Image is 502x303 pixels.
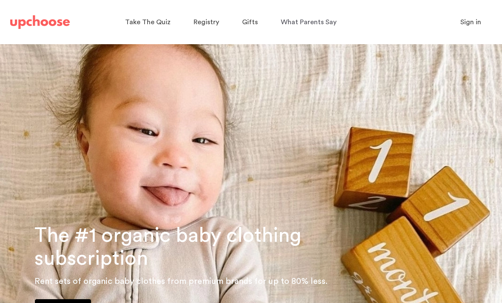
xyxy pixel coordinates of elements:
[242,19,258,25] span: Gifts
[242,14,260,31] a: Gifts
[34,225,301,269] span: The #1 organic baby clothing subscription
[194,14,222,31] a: Registry
[281,14,339,31] a: What Parents Say
[281,19,337,25] span: What Parents Say
[194,19,219,25] span: Registry
[460,19,481,25] span: Sign in
[125,19,171,25] span: Take The Quiz
[125,14,173,31] a: Take The Quiz
[450,14,492,31] button: Sign in
[10,15,70,29] img: UpChoose
[10,14,70,31] a: UpChoose
[34,275,492,288] p: Rent sets of organic baby clothes from premium brands for up to 80% less.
